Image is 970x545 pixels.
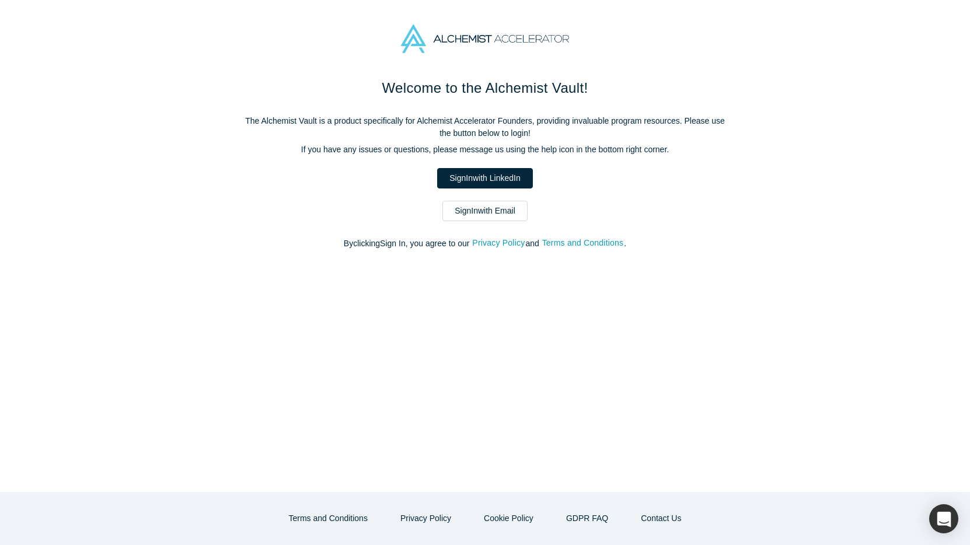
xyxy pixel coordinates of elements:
button: Privacy Policy [388,508,463,529]
button: Privacy Policy [472,236,525,250]
button: Contact Us [629,508,693,529]
img: Alchemist Accelerator Logo [401,25,569,53]
p: If you have any issues or questions, please message us using the help icon in the bottom right co... [240,144,730,156]
p: By clicking Sign In , you agree to our and . [240,237,730,250]
a: GDPR FAQ [554,508,620,529]
button: Cookie Policy [472,508,546,529]
p: The Alchemist Vault is a product specifically for Alchemist Accelerator Founders, providing inval... [240,115,730,139]
h1: Welcome to the Alchemist Vault! [240,78,730,99]
a: SignInwith LinkedIn [437,168,532,188]
button: Terms and Conditions [277,508,380,529]
button: Terms and Conditions [542,236,624,250]
a: SignInwith Email [442,201,528,221]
